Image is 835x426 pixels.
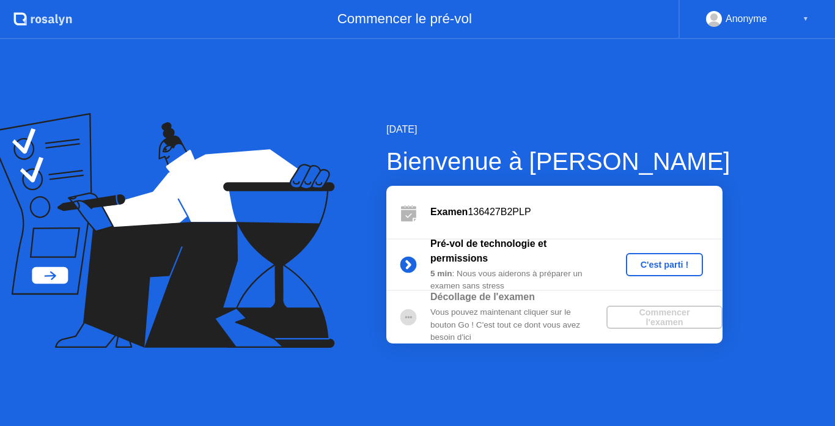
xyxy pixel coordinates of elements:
[430,268,606,293] div: : Nous vous aiderons à préparer un examen sans stress
[626,253,704,276] button: C'est parti !
[430,207,468,217] b: Examen
[726,11,767,27] div: Anonyme
[386,143,730,180] div: Bienvenue à [PERSON_NAME]
[430,292,535,302] b: Décollage de l'examen
[611,307,718,327] div: Commencer l'examen
[430,205,723,219] div: 136427B2PLP
[430,238,546,263] b: Pré-vol de technologie et permissions
[430,269,452,278] b: 5 min
[606,306,723,329] button: Commencer l'examen
[430,306,606,343] div: Vous pouvez maintenant cliquer sur le bouton Go ! C'est tout ce dont vous avez besoin d'ici
[803,11,809,27] div: ▼
[631,260,699,270] div: C'est parti !
[386,122,730,137] div: [DATE]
